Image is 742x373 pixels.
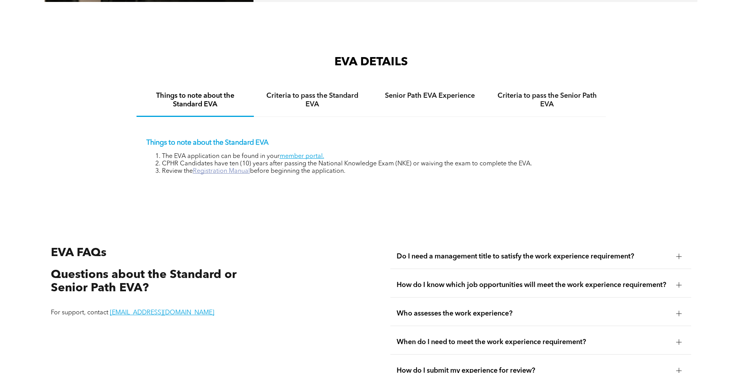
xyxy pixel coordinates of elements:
[397,252,670,261] span: Do I need a management title to satisfy the work experience requirement?
[496,91,599,109] h4: Criteria to pass the Senior Path EVA
[110,310,214,316] a: [EMAIL_ADDRESS][DOMAIN_NAME]
[280,153,324,160] a: member portal.
[51,247,106,259] span: EVA FAQs
[51,269,237,294] span: Questions about the Standard or Senior Path EVA?
[51,310,108,316] span: For support, contact
[378,91,481,100] h4: Senior Path EVA Experience
[397,281,670,289] span: How do I know which job opportunities will meet the work experience requirement?
[397,309,670,318] span: Who assesses the work experience?
[162,160,596,168] li: CPHR Candidates have ten (10) years after passing the National Knowledge Exam (NKE) or waiving th...
[162,153,596,160] li: The EVA application can be found in your
[146,138,596,147] p: Things to note about the Standard EVA
[261,91,364,109] h4: Criteria to pass the Standard EVA
[193,168,250,174] a: Registration Manual
[334,56,408,68] span: EVA DETAILS
[144,91,247,109] h4: Things to note about the Standard EVA
[397,338,670,346] span: When do I need to meet the work experience requirement?
[162,168,596,175] li: Review the before beginning the application.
